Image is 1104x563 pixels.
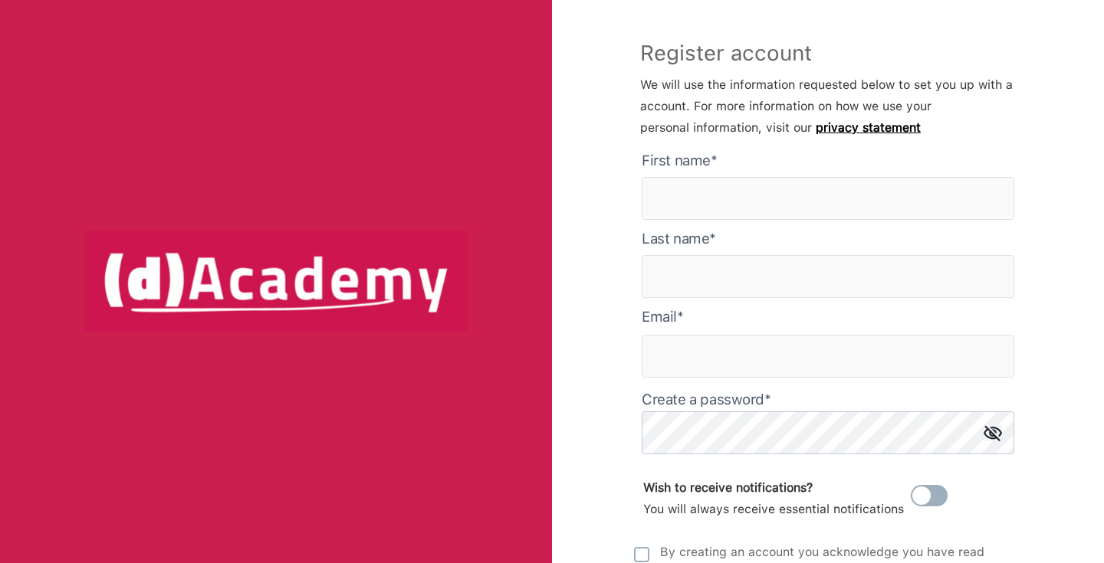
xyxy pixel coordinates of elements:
p: Register account [640,44,1024,74]
img: unCheck [634,547,649,562]
a: privacy statement [816,120,921,135]
b: Wish to receive notifications? [643,480,813,495]
span: We will use the information requested below to set you up with a account. For more information on... [640,77,1013,135]
div: You will always receive essential notifications [643,477,904,520]
img: icon [984,425,1002,441]
img: logo [84,231,468,332]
